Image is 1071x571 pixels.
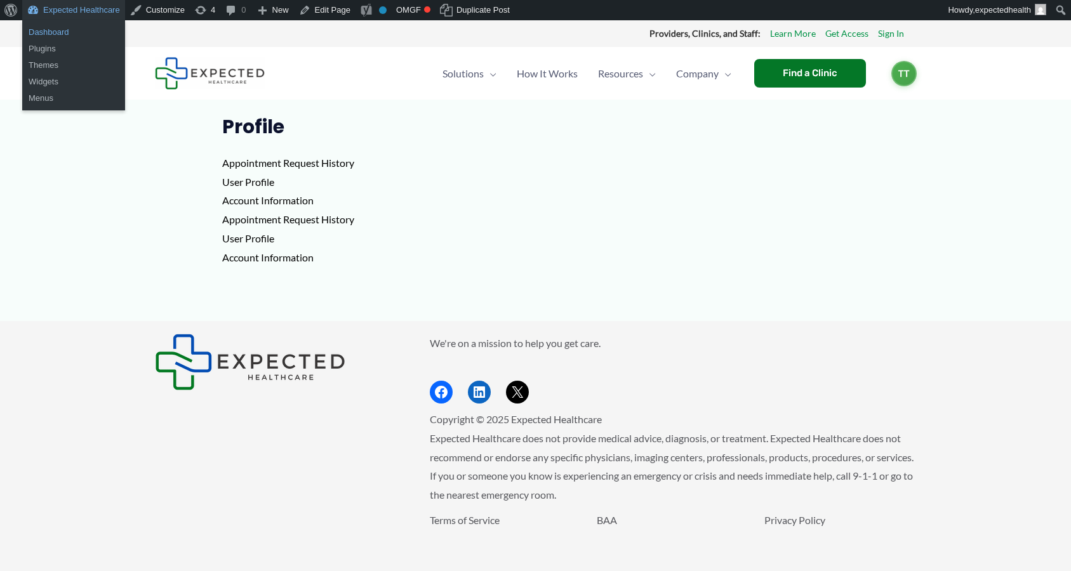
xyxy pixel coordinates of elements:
a: Privacy Policy [764,514,825,526]
a: SolutionsMenu Toggle [432,51,507,96]
a: Terms of Service [430,514,500,526]
span: Solutions [442,51,484,96]
a: CompanyMenu Toggle [666,51,742,96]
span: Company [676,51,719,96]
strong: Providers, Clinics, and Staff: [649,28,761,39]
aside: Footer Widget 2 [430,334,917,404]
ul: Expected Healthcare [22,53,125,110]
h1: Profile [222,115,849,138]
ul: Expected Healthcare [22,20,125,61]
a: Get Access [825,25,868,42]
a: Find a Clinic [754,59,866,88]
a: Learn More [770,25,816,42]
a: Plugins [22,41,125,57]
p: We're on a mission to help you get care. [430,334,917,353]
span: Menu Toggle [484,51,496,96]
span: How It Works [517,51,578,96]
img: Expected Healthcare Logo - side, dark font, small [155,334,345,390]
span: Menu Toggle [719,51,731,96]
aside: Footer Widget 1 [155,334,398,390]
a: Menus [22,90,125,107]
span: Expected Healthcare does not provide medical advice, diagnosis, or treatment. Expected Healthcare... [430,432,914,501]
a: BAA [597,514,617,526]
span: expectedhealth [975,5,1031,15]
span: Menu Toggle [643,51,656,96]
span: Resources [598,51,643,96]
a: Themes [22,57,125,74]
span: Copyright © 2025 Expected Healthcare [430,413,602,425]
a: Sign In [878,25,904,42]
nav: Primary Site Navigation [432,51,742,96]
div: No index [379,6,387,14]
a: Widgets [22,74,125,90]
a: Dashboard [22,24,125,41]
a: ResourcesMenu Toggle [588,51,666,96]
img: Expected Healthcare Logo - side, dark font, small [155,57,265,89]
p: Appointment Request History User Profile Account Information Appointment Request History User Pro... [222,154,849,266]
a: TT [891,61,917,86]
aside: Footer Widget 3 [430,511,917,558]
a: How It Works [507,51,588,96]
